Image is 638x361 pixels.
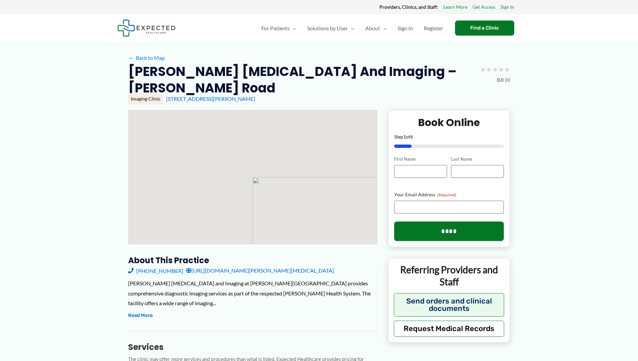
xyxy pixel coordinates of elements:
[302,16,360,40] a: Solutions by UserMenu Toggle
[128,278,377,308] div: [PERSON_NAME] [MEDICAL_DATA] and Imaging at [PERSON_NAME][GEOGRAPHIC_DATA] provides comprehensive...
[398,16,413,40] span: Sign In
[410,134,413,139] span: 6
[497,76,503,84] span: 0.0
[394,191,504,198] label: Your Email Address
[186,266,334,276] a: [URL][DOMAIN_NAME][PERSON_NAME][MEDICAL_DATA]
[418,16,448,40] a: Register
[500,3,514,11] a: Sign In
[365,16,380,40] span: About
[128,93,163,105] div: Imaging Clinic
[455,21,514,36] a: Find a Clinic
[256,16,302,40] a: For PatientsMenu Toggle
[348,16,354,40] span: Menu Toggle
[256,16,448,40] nav: Primary Site Navigation
[166,95,255,102] a: [STREET_ADDRESS][PERSON_NAME]
[128,342,377,352] h3: Services
[394,293,504,317] button: Send orders and clinical documents
[504,63,510,76] span: ★
[473,3,495,11] a: Get Access
[437,192,456,197] span: (Required)
[379,4,438,10] strong: Providers, Clinics, and Staff:
[261,16,290,40] span: For Patients
[128,63,475,96] h2: [PERSON_NAME] [MEDICAL_DATA] and Imaging – [PERSON_NAME] Road
[117,19,176,37] img: Expected Healthcare Logo - side, dark font, small
[128,54,135,61] span: ←
[498,63,504,76] span: ★
[128,312,153,320] button: Read More
[128,255,377,266] h3: About this practice
[128,53,165,63] a: ←Back to Map
[394,321,504,337] button: Request Medical Records
[480,63,486,76] span: ★
[394,156,447,162] label: First Name
[505,76,510,84] span: (0)
[403,134,406,139] span: 1
[307,16,348,40] span: Solutions by User
[394,116,504,129] h2: Book Online
[486,63,492,76] span: ★
[380,16,387,40] span: Menu Toggle
[128,266,183,276] a: [PHONE_NUMBER]
[290,16,296,40] span: Menu Toggle
[392,16,418,40] a: Sign In
[424,16,443,40] span: Register
[360,16,392,40] a: AboutMenu Toggle
[492,63,498,76] span: ★
[451,156,504,162] label: Last Name
[443,3,467,11] a: Learn More
[394,134,504,139] p: Step of
[394,264,504,288] p: Referring Providers and Staff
